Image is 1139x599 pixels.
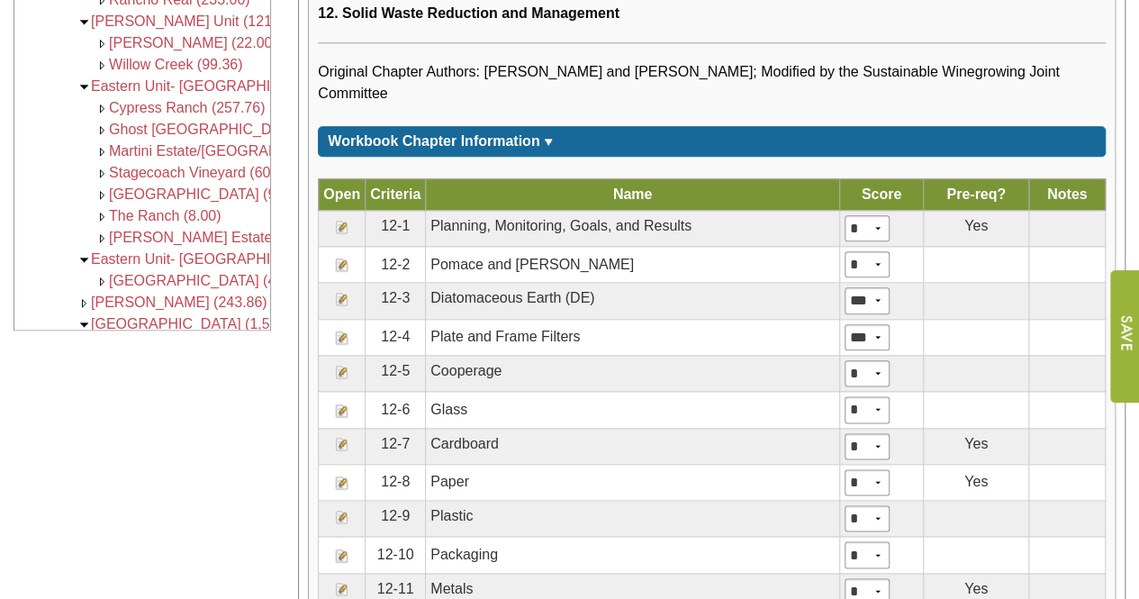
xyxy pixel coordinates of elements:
a: Eastern Unit- [GEOGRAPHIC_DATA] (1,248.76) [91,78,399,94]
th: Pre-req? [923,178,1028,210]
td: Paper [426,464,840,500]
div: Click for more or less content [318,126,1106,157]
td: 12-6 [366,392,426,428]
span: Workbook Chapter Information [328,133,539,149]
td: 12-7 [366,428,426,464]
a: [GEOGRAPHIC_DATA] (1,598.43) [91,316,311,331]
td: 12-10 [366,537,426,573]
span: 12. Solid Waste Reduction and Management [318,5,619,21]
td: Plate and Frame Filters [426,319,840,355]
th: Name [426,178,840,210]
a: [PERSON_NAME] Estate Vineyard (138.00) [109,230,391,245]
th: Open [319,178,366,210]
a: Eastern Unit- [GEOGRAPHIC_DATA] (467.00) [91,251,386,267]
a: The Ranch (8.00) [109,208,221,223]
input: Submit [1109,270,1139,403]
a: Ghost [GEOGRAPHIC_DATA] (131.00) [109,122,359,137]
img: Collapse <span class='AgFacilityColorRed'>Eastern Unit- Napa County Ranches (1,248.76)</span> [77,80,91,94]
a: [PERSON_NAME] (22.00) [109,35,277,50]
a: [PERSON_NAME] Unit (121.36) [91,14,297,29]
th: Score [839,178,923,210]
td: Diatomaceous Earth (DE) [426,283,840,319]
td: Cooperage [426,355,840,391]
img: sort_arrow_down.gif [544,139,553,145]
th: Notes [1029,178,1106,210]
td: 12-3 [366,283,426,319]
td: Planning, Monitoring, Goals, and Results [426,210,840,246]
td: 12-8 [366,464,426,500]
a: Cypress Ranch (257.76) [109,100,265,115]
td: 12-9 [366,501,426,537]
a: [GEOGRAPHIC_DATA] (467.00) [109,273,317,288]
td: Plastic [426,501,840,537]
td: Yes [923,210,1028,246]
a: Willow Creek (99.36) [109,57,242,72]
td: 12-1 [366,210,426,246]
a: Martini Estate/[GEOGRAPHIC_DATA] (7.00) [109,143,393,159]
a: Stagecoach Vineyard (608.00) [109,165,303,180]
td: 12-2 [366,247,426,283]
td: Glass [426,392,840,428]
td: Yes [923,428,1028,464]
img: Collapse <span class='AgFacilityColorRed'>Eastern Unit- Solano County Ranches (467.00)</span> [77,253,91,267]
td: Yes [923,464,1028,500]
span: Original Chapter Authors: [PERSON_NAME] and [PERSON_NAME]; Modified by the Sustainable Winegrowin... [318,64,1059,101]
img: Collapse <span class='AgFacilityColorRed'>Denner Unit (121.36)</span> [77,15,91,29]
td: Cardboard [426,428,840,464]
a: [PERSON_NAME] (243.86) [91,295,267,310]
td: Pomace and [PERSON_NAME] [426,247,840,283]
td: 12-5 [366,355,426,391]
td: Packaging [426,537,840,573]
a: [GEOGRAPHIC_DATA] (99.00) [109,186,309,202]
td: 12-4 [366,319,426,355]
img: Collapse <span class='AgFacilityColorRed'>Northern Sonoma County Unit Ranches (1,598.43)</span> [77,318,91,331]
th: Criteria [366,178,426,210]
